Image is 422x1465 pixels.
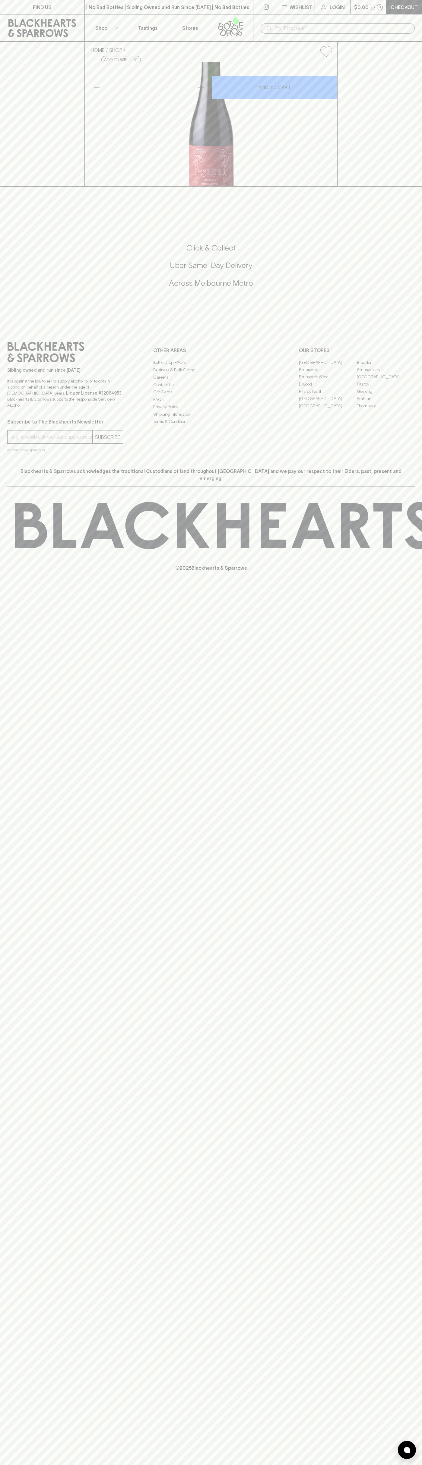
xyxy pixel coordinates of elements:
p: Login [330,4,345,11]
p: Tastings [138,24,157,32]
a: [GEOGRAPHIC_DATA] [357,373,415,380]
a: Tastings [127,14,169,41]
button: Add to wishlist [101,56,141,63]
a: Gift Cards [153,389,269,396]
p: SUBSCRIBE [95,433,120,441]
p: $0.00 [354,4,369,11]
a: Business & Bulk Gifting [153,366,269,373]
a: Brunswick East [357,366,415,373]
p: Wishlist [290,4,313,11]
a: Geelong [357,388,415,395]
a: [GEOGRAPHIC_DATA] [299,402,357,409]
p: We will never spam you [7,447,123,453]
button: SUBSCRIBE [93,430,123,443]
a: Privacy Policy [153,403,269,411]
button: Add to wishlist [318,44,335,59]
p: Sibling owned and run since [DATE] [7,367,123,373]
button: ADD TO CART [212,76,337,99]
a: Stores [169,14,211,41]
a: Contact Us [153,381,269,388]
a: Braddon [357,359,415,366]
a: Fitzroy North [299,388,357,395]
p: OUR STORES [299,347,415,354]
img: 40753.png [86,62,337,186]
a: Brunswick [299,366,357,373]
strong: Liquor License #32064953 [66,391,122,395]
input: e.g. jane@blackheartsandsparrows.com.au [12,432,92,442]
a: Brunswick West [299,373,357,380]
div: Call to action block [7,219,415,320]
p: ADD TO CART [259,84,291,91]
p: OTHER AREAS [153,347,269,354]
p: FIND US [33,4,52,11]
img: bubble-icon [404,1447,410,1453]
input: Try "Pinot noir" [275,24,410,33]
a: Terms & Conditions [153,418,269,425]
a: [GEOGRAPHIC_DATA] [299,395,357,402]
p: Stores [182,24,198,32]
a: [GEOGRAPHIC_DATA] [299,359,357,366]
button: Shop [85,14,127,41]
h5: Click & Collect [7,243,415,253]
a: FAQ's [153,396,269,403]
a: SHOP [109,47,122,53]
p: 0 [379,5,381,9]
h5: Across Melbourne Metro [7,278,415,288]
a: HOME [91,47,105,53]
p: Shop [95,24,107,32]
a: Prahran [357,395,415,402]
a: Fitzroy [357,380,415,388]
a: Bottle Drop FAQ's [153,359,269,366]
a: Elwood [299,380,357,388]
a: Thornbury [357,402,415,409]
a: Careers [153,374,269,381]
p: Blackhearts & Sparrows acknowledges the traditional Custodians of land throughout [GEOGRAPHIC_DAT... [12,468,410,482]
p: Checkout [391,4,418,11]
a: Shipping Information [153,411,269,418]
h5: Uber Same-Day Delivery [7,260,415,270]
p: It is against the law to sell or supply alcohol to, or to obtain alcohol on behalf of a person un... [7,378,123,408]
p: Subscribe to The Blackhearts Newsletter [7,418,123,425]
